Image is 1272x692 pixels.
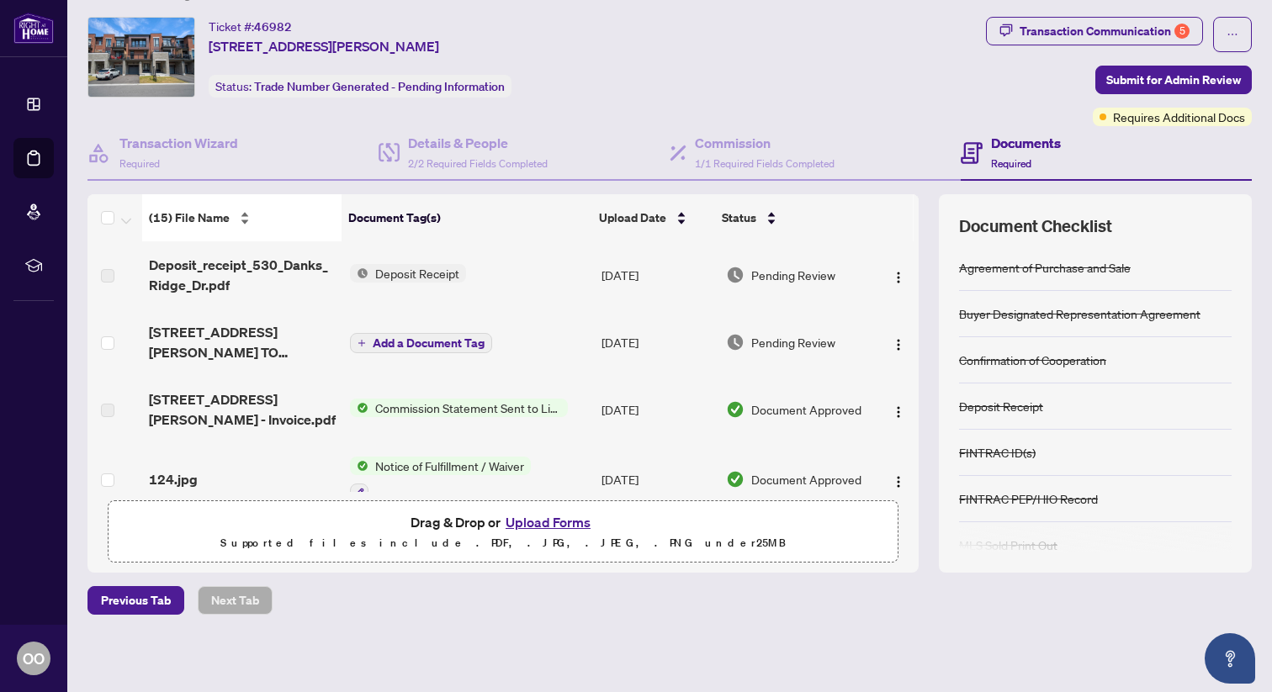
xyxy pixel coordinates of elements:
[1227,29,1238,40] span: ellipsis
[959,443,1036,462] div: FINTRAC ID(s)
[254,79,505,94] span: Trade Number Generated - Pending Information
[119,133,238,153] h4: Transaction Wizard
[592,194,716,241] th: Upload Date
[595,376,719,443] td: [DATE]
[209,36,439,56] span: [STREET_ADDRESS][PERSON_NAME]
[350,457,531,502] button: Status IconNotice of Fulfillment / Waiver
[350,264,466,283] button: Status IconDeposit Receipt
[959,214,1112,238] span: Document Checklist
[149,469,198,489] span: 124.jpg
[599,209,666,227] span: Upload Date
[959,489,1098,508] div: FINTRAC PEP/HIO Record
[885,329,912,356] button: Logo
[722,209,756,227] span: Status
[109,501,898,563] span: Drag & Drop orUpload FormsSupported files include .PDF, .JPG, .JPEG, .PNG under25MB
[119,157,160,170] span: Required
[986,17,1203,45] button: Transaction Communication5
[959,258,1131,277] div: Agreement of Purchase and Sale
[23,647,45,670] span: OO
[350,332,492,354] button: Add a Document Tag
[373,337,485,349] span: Add a Document Tag
[1205,633,1255,684] button: Open asap
[254,19,292,34] span: 46982
[1095,66,1252,94] button: Submit for Admin Review
[368,399,568,417] span: Commission Statement Sent to Listing Brokerage
[959,397,1043,415] div: Deposit Receipt
[350,333,492,353] button: Add a Document Tag
[885,396,912,423] button: Logo
[209,17,292,36] div: Ticket #:
[88,18,194,97] img: IMG-E12290674_1.jpg
[342,194,591,241] th: Document Tag(s)
[959,304,1200,323] div: Buyer Designated Representation Agreement
[198,586,273,615] button: Next Tab
[119,533,888,553] p: Supported files include .PDF, .JPG, .JPEG, .PNG under 25 MB
[408,157,548,170] span: 2/2 Required Fields Completed
[149,209,230,227] span: (15) File Name
[350,264,368,283] img: Status Icon
[1106,66,1241,93] span: Submit for Admin Review
[751,333,835,351] span: Pending Review
[751,470,861,489] span: Document Approved
[209,75,511,98] div: Status:
[87,586,184,615] button: Previous Tab
[368,457,531,475] span: Notice of Fulfillment / Waiver
[726,266,745,284] img: Document Status
[885,466,912,493] button: Logo
[892,475,905,489] img: Logo
[715,194,870,241] th: Status
[350,457,368,475] img: Status Icon
[726,333,745,351] img: Document Status
[358,339,366,347] span: plus
[726,470,745,489] img: Document Status
[1174,24,1190,39] div: 5
[149,322,337,362] span: [STREET_ADDRESS][PERSON_NAME] TO REVIEW.pdf
[595,443,719,515] td: [DATE]
[149,389,337,430] span: [STREET_ADDRESS][PERSON_NAME] - Invoice.pdf
[695,133,835,153] h4: Commission
[411,511,596,533] span: Drag & Drop or
[751,266,835,284] span: Pending Review
[695,157,835,170] span: 1/1 Required Fields Completed
[726,400,745,419] img: Document Status
[350,399,368,417] img: Status Icon
[892,338,905,351] img: Logo
[501,511,596,533] button: Upload Forms
[991,133,1061,153] h4: Documents
[350,399,568,417] button: Status IconCommission Statement Sent to Listing Brokerage
[751,400,861,419] span: Document Approved
[595,241,719,309] td: [DATE]
[142,194,342,241] th: (15) File Name
[149,255,337,295] span: Deposit_receipt_530_Danks_Ridge_Dr.pdf
[1020,18,1190,45] div: Transaction Communication
[892,405,905,419] img: Logo
[885,261,912,288] button: Logo
[959,351,1106,369] div: Confirmation of Cooperation
[101,587,171,614] span: Previous Tab
[595,309,719,376] td: [DATE]
[1113,108,1245,126] span: Requires Additional Docs
[408,133,548,153] h4: Details & People
[892,271,905,284] img: Logo
[368,264,466,283] span: Deposit Receipt
[991,157,1031,170] span: Required
[13,13,54,44] img: logo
